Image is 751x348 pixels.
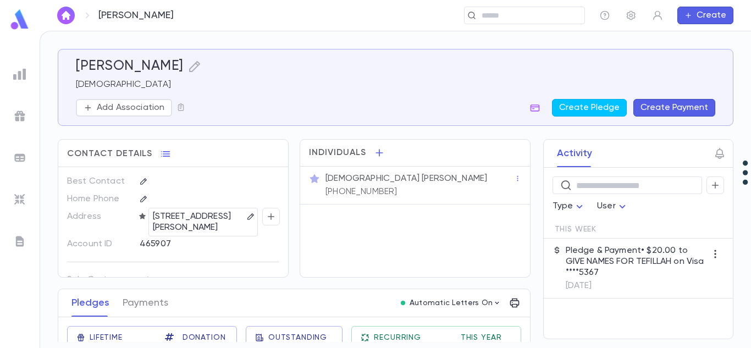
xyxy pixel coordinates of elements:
[71,289,109,317] button: Pledges
[140,235,251,252] div: 465907
[633,99,715,117] button: Create Payment
[410,299,493,307] p: Automatic Letters On
[461,333,502,342] span: This Year
[268,333,327,342] span: Outstanding
[9,9,31,30] img: logo
[555,225,597,234] span: This Week
[553,196,587,217] div: Type
[123,289,168,317] button: Payments
[67,148,152,159] span: Contact Details
[566,245,706,278] p: Pledge & Payment • $20.00 to GIVE NAMES FOR TEFILLAH on Visa ****5367
[67,271,130,296] p: Sola Customer ID
[76,99,172,117] button: Add Association
[597,196,629,217] div: User
[396,295,506,311] button: Automatic Letters On
[67,173,130,190] p: Best Contact
[67,190,130,208] p: Home Phone
[325,186,397,197] p: [PHONE_NUMBER]
[557,140,592,167] button: Activity
[13,235,26,248] img: letters_grey.7941b92b52307dd3b8a917253454ce1c.svg
[13,68,26,81] img: reports_grey.c525e4749d1bce6a11f5fe2a8de1b229.svg
[553,202,573,211] span: Type
[677,7,733,24] button: Create
[13,151,26,164] img: batches_grey.339ca447c9d9533ef1741baa751efc33.svg
[76,79,715,90] p: [DEMOGRAPHIC_DATA]
[67,235,130,253] p: Account ID
[552,99,627,117] button: Create Pledge
[59,11,73,20] img: home_white.a664292cf8c1dea59945f0da9f25487c.svg
[325,173,487,184] p: [DEMOGRAPHIC_DATA] [PERSON_NAME]
[309,147,366,158] span: Individuals
[597,202,616,211] span: User
[67,208,130,225] p: Address
[566,280,706,291] p: [DATE]
[76,58,184,75] h5: [PERSON_NAME]
[98,9,174,21] p: [PERSON_NAME]
[13,193,26,206] img: imports_grey.530a8a0e642e233f2baf0ef88e8c9fcb.svg
[13,109,26,123] img: campaigns_grey.99e729a5f7ee94e3726e6486bddda8f1.svg
[97,102,164,113] p: Add Association
[153,210,245,234] p: [STREET_ADDRESS][PERSON_NAME]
